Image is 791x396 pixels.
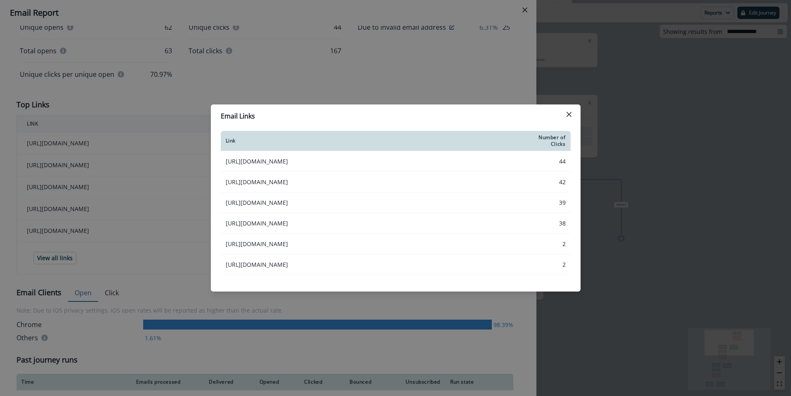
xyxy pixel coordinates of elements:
[530,172,571,192] td: 42
[221,151,530,172] td: [URL][DOMAIN_NAME]
[221,234,530,254] td: [URL][DOMAIN_NAME]
[221,172,530,192] td: [URL][DOMAIN_NAME]
[530,213,571,234] td: 38
[221,111,255,121] p: Email Links
[530,254,571,275] td: 2
[562,108,576,121] button: Close
[221,213,530,234] td: [URL][DOMAIN_NAME]
[221,254,530,275] td: [URL][DOMAIN_NAME]
[226,138,525,144] div: Link
[535,134,566,147] div: Number of Clicks
[530,151,571,172] td: 44
[221,192,530,213] td: [URL][DOMAIN_NAME]
[530,192,571,213] td: 39
[530,234,571,254] td: 2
